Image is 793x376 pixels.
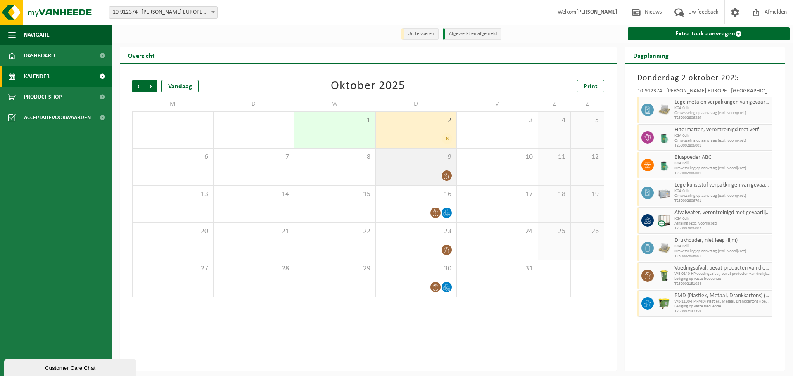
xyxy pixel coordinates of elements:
[442,133,452,144] div: 8
[137,190,209,199] span: 13
[132,97,214,111] td: M
[299,116,371,125] span: 1
[674,106,770,111] span: KGA Colli
[218,190,290,199] span: 14
[674,309,770,314] span: T250002147358
[294,97,376,111] td: W
[674,265,770,272] span: Voedingsafval, bevat producten van dierlijke oorsprong, onverpakt, categorie 3
[658,297,670,310] img: WB-1100-HPE-GN-50
[380,190,453,199] span: 16
[674,171,770,176] span: T250002806001
[120,47,163,63] h2: Overzicht
[674,210,770,216] span: Afvalwater, verontreinigd met gevaarlijke producten
[674,199,770,203] span: T250002806791
[674,161,770,166] span: KGA Colli
[457,97,538,111] td: V
[571,97,604,111] td: Z
[575,116,599,125] span: 5
[674,182,770,189] span: Lege kunststof verpakkingen van gevaarlijke stoffen
[658,270,670,282] img: WB-0140-HPE-GN-50
[658,242,670,254] img: LP-PA-00000-WDN-11
[674,133,770,138] span: KGA Colli
[628,27,790,40] a: Extra taak aanvragen
[674,254,770,259] span: T250002806001
[674,138,770,143] span: Omwisseling op aanvraag (excl. voorrijkost)
[577,80,604,92] a: Print
[380,116,453,125] span: 2
[443,28,501,40] li: Afgewerkt en afgemeld
[380,153,453,162] span: 9
[214,97,295,111] td: D
[674,99,770,106] span: Lege metalen verpakkingen van gevaarlijke stoffen
[4,358,138,376] iframe: chat widget
[24,87,62,107] span: Product Shop
[380,227,453,236] span: 23
[542,190,567,199] span: 18
[461,227,534,236] span: 24
[674,166,770,171] span: Omwisseling op aanvraag (excl. voorrijkost)
[674,272,770,277] span: WB-0140-HP voedingsafval, bevat producten van dierlijke oors
[674,277,770,281] span: Lediging op vaste frequentie
[658,214,670,227] img: PB-IC-CU
[542,153,567,162] span: 11
[24,66,50,87] span: Kalender
[658,131,670,144] img: PB-OT-0200-MET-00-02
[674,116,770,121] span: T250002806389
[24,25,50,45] span: Navigatie
[218,264,290,273] span: 28
[331,80,405,92] div: Oktober 2025
[218,227,290,236] span: 21
[145,80,157,92] span: Volgende
[542,227,567,236] span: 25
[132,80,145,92] span: Vorige
[109,7,217,18] span: 10-912374 - FIKE EUROPE - HERENTALS
[380,264,453,273] span: 30
[109,6,218,19] span: 10-912374 - FIKE EUROPE - HERENTALS
[137,264,209,273] span: 27
[218,153,290,162] span: 7
[137,153,209,162] span: 6
[674,194,770,199] span: Omwisseling op aanvraag (excl. voorrijkost)
[658,104,670,116] img: LP-PA-00000-WDN-11
[299,153,371,162] span: 8
[658,187,670,199] img: PB-LB-0680-HPE-GY-11
[575,190,599,199] span: 19
[674,216,770,221] span: KGA Colli
[674,249,770,254] span: Omwisseling op aanvraag (excl. voorrijkost)
[576,9,617,15] strong: [PERSON_NAME]
[24,45,55,66] span: Dashboard
[625,47,677,63] h2: Dagplanning
[575,153,599,162] span: 12
[376,97,457,111] td: D
[674,221,770,226] span: Afhaling (excl. voorrijkost)
[674,189,770,194] span: KGA Colli
[584,83,598,90] span: Print
[461,264,534,273] span: 31
[674,154,770,161] span: Bluspoeder ABC
[674,111,770,116] span: Omwisseling op aanvraag (excl. voorrijkost)
[674,293,770,299] span: PMD (Plastiek, Metaal, Drankkartons) (bedrijven)
[637,88,773,97] div: 10-912374 - [PERSON_NAME] EUROPE - [GEOGRAPHIC_DATA]
[637,72,773,84] h3: Donderdag 2 oktober 2025
[161,80,199,92] div: Vandaag
[674,299,770,304] span: WB-1100-HP PMD (Plastiek, Metaal, Drankkartons) (bedrijven)
[461,190,534,199] span: 17
[538,97,571,111] td: Z
[24,107,91,128] span: Acceptatievoorwaarden
[674,281,770,286] span: T250002151084
[542,116,567,125] span: 4
[674,244,770,249] span: KGA Colli
[575,227,599,236] span: 26
[461,153,534,162] span: 10
[401,28,439,40] li: Uit te voeren
[674,226,770,231] span: T250002806002
[658,159,670,171] img: PB-OT-0200-MET-00-02
[299,227,371,236] span: 22
[461,116,534,125] span: 3
[674,143,770,148] span: T250002806001
[299,264,371,273] span: 29
[674,237,770,244] span: Drukhouder, niet leeg (lijm)
[137,227,209,236] span: 20
[674,304,770,309] span: Lediging op vaste frequentie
